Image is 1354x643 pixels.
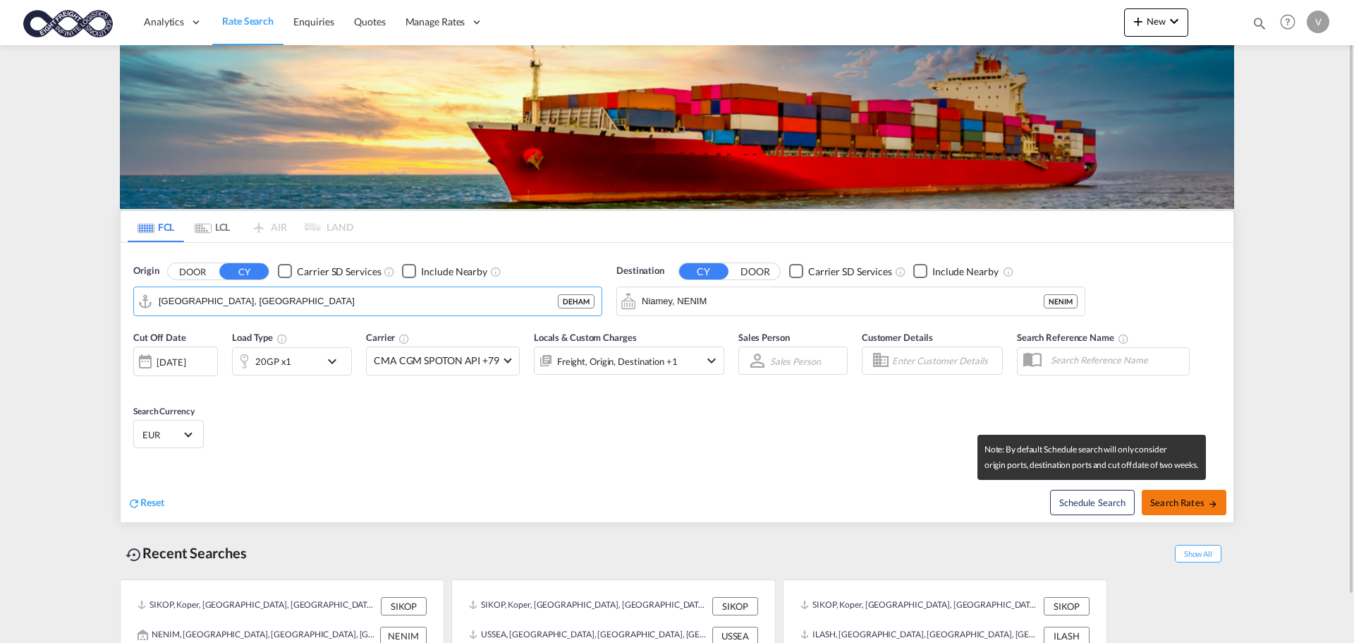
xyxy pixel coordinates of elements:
button: DOOR [731,263,780,280]
div: [DATE] [157,356,185,368]
span: Rate Search [222,15,274,27]
md-checkbox: Checkbox No Ink [913,264,999,279]
button: DOOR [168,263,217,280]
div: Help [1276,10,1307,35]
md-icon: Unchecked: Ignores neighbouring ports when fetching rates.Checked : Includes neighbouring ports w... [490,266,501,277]
md-select: Sales Person [769,351,822,371]
button: CY [219,263,269,280]
md-icon: icon-chevron-down [1166,13,1183,30]
md-checkbox: Checkbox No Ink [402,264,487,279]
span: Search Reference Name [1017,332,1129,343]
div: 20GP x1icon-chevron-down [232,347,352,375]
md-icon: icon-chevron-down [324,353,348,370]
span: Help [1276,10,1300,34]
md-icon: icon-magnify [1252,16,1267,31]
span: Sales Person [738,332,790,343]
span: CMA CGM SPOTON API +79 [374,354,499,368]
span: Origin [133,264,159,278]
md-icon: Unchecked: Search for CY (Container Yard) services for all selected carriers.Checked : Search for... [384,266,395,277]
div: SIKOP [381,597,427,615]
div: Freight Origin Destination Factory Stuffingicon-chevron-down [534,347,724,375]
span: Search Currency [133,406,195,416]
div: V [1307,11,1329,33]
span: Enquiries [293,16,334,28]
md-tooltip: Note: By default Schedule search will only consider origin ports, destination ports and cut off d... [977,435,1206,480]
md-icon: icon-chevron-down [703,352,720,369]
md-icon: icon-refresh [128,497,140,510]
div: Include Nearby [421,265,487,279]
div: Origin DOOR CY Checkbox No InkUnchecked: Search for CY (Container Yard) services for all selected... [121,243,1233,522]
span: New [1130,16,1183,27]
div: DEHAM [558,294,594,308]
md-checkbox: Checkbox No Ink [789,264,892,279]
span: Manage Rates [405,15,465,29]
div: Carrier SD Services [297,265,381,279]
div: [DATE] [133,347,218,376]
md-icon: icon-information-outline [276,333,288,344]
input: Search by Port [642,291,1044,312]
span: Carrier [366,332,410,343]
span: Customer Details [862,332,933,343]
span: Cut Off Date [133,332,186,343]
span: Destination [616,264,664,278]
md-select: Select Currency: € EUREuro [141,424,196,445]
button: CY [679,263,728,280]
span: EUR [142,428,182,441]
span: Load Type [232,332,288,343]
span: Analytics [144,15,184,29]
md-icon: The selected Trucker/Carrierwill be displayed in the rate results If the rates are from another f... [398,333,410,344]
input: Enter Customer Details [892,350,998,371]
md-icon: Unchecked: Search for CY (Container Yard) services for all selected carriers.Checked : Search for... [895,266,906,277]
div: SIKOP [1044,597,1090,615]
button: icon-plus 400-fgNewicon-chevron-down [1124,8,1188,37]
md-icon: Unchecked: Ignores neighbouring ports when fetching rates.Checked : Includes neighbouring ports w... [1003,266,1014,277]
md-tab-item: LCL [184,211,240,242]
div: SIKOP, Koper, Slovenia, Southern Europe, Europe [469,597,709,615]
md-tab-item: FCL [128,211,184,242]
div: 20GP x1 [255,351,291,371]
md-input-container: Hamburg, DEHAM [134,287,602,316]
span: Locals & Custom Charges [534,332,637,343]
img: c818b980817911efbdc1a76df449e905.png [21,6,116,38]
span: Search Rates [1150,497,1218,508]
div: Include Nearby [932,265,999,279]
button: Search Ratesicon-arrow-right [1142,490,1226,515]
span: Quotes [354,16,385,28]
md-icon: icon-plus 400-fg [1130,13,1147,30]
md-icon: Your search will be saved by the below given name [1118,333,1129,344]
md-pagination-wrapper: Use the left and right arrow keys to navigate between tabs [128,211,353,242]
button: Note: By default Schedule search will only considerorigin ports, destination ports and cut off da... [1050,490,1135,515]
span: Reset [140,496,164,508]
div: SIKOP, Koper, Slovenia, Southern Europe, Europe [138,597,377,615]
div: icon-magnify [1252,16,1267,37]
div: icon-refreshReset [128,495,164,511]
input: Search Reference Name [1044,349,1189,371]
md-icon: icon-backup-restore [126,546,142,563]
md-icon: icon-arrow-right [1208,499,1218,509]
md-datepicker: Select [133,375,144,394]
md-input-container: Niamey, NENIM [617,287,1085,316]
div: Carrier SD Services [808,265,892,279]
img: LCL+%26+FCL+BACKGROUND.png [120,45,1234,209]
div: SIKOP [712,597,758,615]
div: NENIM [1044,294,1078,308]
div: Freight Origin Destination Factory Stuffing [557,351,678,371]
div: SIKOP, Koper, Slovenia, Southern Europe, Europe [800,597,1040,615]
input: Search by Port [159,291,558,312]
md-checkbox: Checkbox No Ink [278,264,381,279]
div: Recent Searches [120,537,252,569]
span: Show All [1175,545,1221,563]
